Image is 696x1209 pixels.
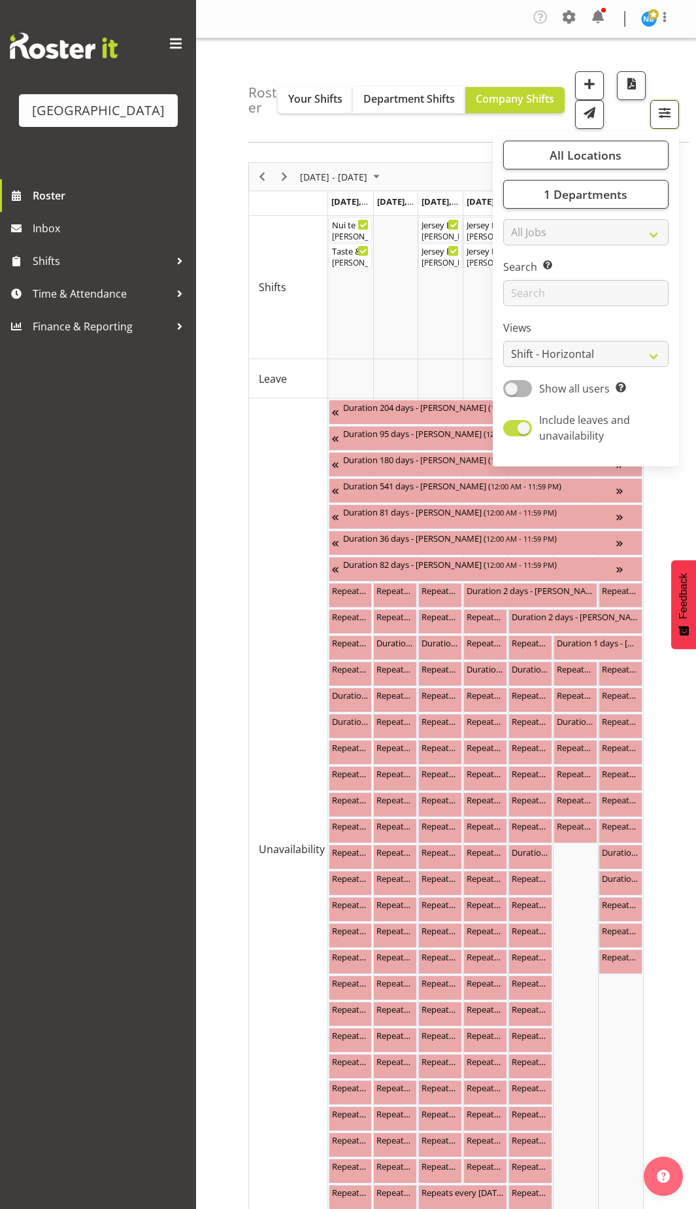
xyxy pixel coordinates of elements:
div: Unavailability"s event - Repeats every monday, tuesday, thursday, friday, wednesday - Bobby-Lea A... [373,923,417,948]
div: Unavailability"s event - Repeats every monday, tuesday, wednesday, thursday, friday - Jody Smart ... [329,766,373,791]
div: Previous [251,163,273,190]
div: Repeats every [DATE], [DATE], [DATE], [DATE], [DATE] - [PERSON_NAME] ( ) [467,741,504,754]
div: Repeats every [DATE] - [PERSON_NAME] ( ) [602,819,639,832]
div: Repeats every [DATE], [DATE] - [PERSON_NAME] ( ) [602,950,639,963]
button: Department Shifts [353,87,465,113]
div: Unavailability"s event - Repeats every monday, tuesday, wednesday, thursday, friday - Davey Van G... [463,792,507,817]
div: Unavailability"s event - Repeats every monday, tuesday, wednesday, thursday, friday - Elea Hargre... [508,792,552,817]
div: Unavailability"s event - Repeats every monday, tuesday, wednesday, thursday, friday, saturday, su... [373,609,417,634]
div: Unavailability"s event - Repeats every monday - Tommy Shorter Begin From Monday, September 8, 202... [329,975,373,1000]
div: Repeats every [DATE], [DATE], [DATE], [DATE], [DATE] - [PERSON_NAME] ( ) [376,767,414,780]
div: Unavailability"s event - Duration 8 hours - Renée Hewitt Begin From Friday, September 12, 2025 at... [508,845,552,869]
div: Repeats every [DATE], [DATE], [DATE], [DATE], [DATE] - [PERSON_NAME] ( ) [332,924,369,937]
div: Unavailability"s event - Repeats every monday, tuesday, wednesday, thursday, friday - Elea Hargre... [463,766,507,791]
div: Unavailability"s event - Repeats every tuesday - Michelle Englehardt Begin From Tuesday, Septembe... [373,1002,417,1026]
div: Unavailability"s event - Repeats every monday, tuesday, wednesday, thursday, friday - Alex Freema... [329,923,373,948]
div: Repeats every [DATE], [DATE], [DATE], [DATE], [DATE] - [PERSON_NAME] ( ) [422,688,459,701]
div: Repeats every [DATE] - [PERSON_NAME] ( ) [557,741,594,754]
div: [PERSON_NAME], [PERSON_NAME], [PERSON_NAME], [PERSON_NAME], [PERSON_NAME] [422,257,459,269]
div: Repeats every [DATE] - [PERSON_NAME] ( ) [376,845,414,858]
span: Show all users [539,381,610,396]
div: Repeats every [DATE], [DATE] - [PERSON_NAME] ( ) [422,610,459,623]
div: Unavailability"s event - Repeats every monday, tuesday, wednesday, thursday, friday - Jody Smart ... [508,740,552,765]
div: Repeats every [DATE], [DATE], [DATE], [DATE], [DATE] - [PERSON_NAME] ( ) [332,767,369,780]
div: Unavailability"s event - Repeats every monday, tuesday, thursday, friday, wednesday - Bobby-Lea A... [508,949,552,974]
div: Unavailability"s event - Repeats every thursday - Tommy Shorter Begin From Thursday, September 11... [463,949,507,974]
div: [PERSON_NAME], [PERSON_NAME], [PERSON_NAME] [332,231,369,243]
button: All Locations [503,141,669,169]
div: Shifts"s event - Jersey Boys FOHM shift Begin From Wednesday, September 10, 2025 at 4:30:00 PM GM... [418,217,462,242]
div: Unavailability"s event - Repeats every monday, tuesday, thursday, friday - Aiddie Carnihan Begin ... [508,714,552,739]
div: Duration 7 hours - [PERSON_NAME] ( ) [602,871,639,885]
div: Unavailability"s event - Repeats every wednesday - Aiddie Carnihan Begin From Wednesday, Septembe... [418,740,462,765]
div: Repeats every [DATE], [DATE], [DATE], [DATE], [DATE], [DATE], [DATE] - [PERSON_NAME] ( ) [557,688,594,701]
div: Repeats every [DATE], [DATE] - [PERSON_NAME] ( ) [557,819,594,832]
div: Duration 23 hours - [PERSON_NAME] ( ) [422,636,459,649]
div: Repeats every [DATE], [DATE], [DATE], [DATE], [DATE] - [PERSON_NAME] ( ) [467,793,504,806]
div: Unavailability"s event - Duration 36 days - Caro Richards Begin From Sunday, August 10, 2025 at 1... [329,531,642,555]
div: Duration 180 days - [PERSON_NAME] ( ) [343,453,616,466]
div: Repeats every [DATE], [DATE], [DATE] - [PERSON_NAME] ( ) [376,741,414,754]
div: Duration 81 days - [PERSON_NAME] ( ) [343,505,616,518]
div: Unavailability"s event - Repeats every sunday - Richard Freeman Begin From Sunday, September 14, ... [599,792,642,817]
div: Unavailability"s event - Repeats every tuesday, wednesday - Kelly Shepherd Begin From Wednesday, ... [418,792,462,817]
div: Repeats every [DATE], [DATE], [DATE], [DATE], [DATE] - [PERSON_NAME] ( ) [376,1028,414,1042]
div: Repeats every [DATE], [DATE], [DATE], [DATE], [DATE] - [PERSON_NAME] ( ) [422,819,459,832]
div: Jersey Boys FOHM shift ( ) [422,218,459,231]
span: All Locations [550,147,621,163]
div: Repeats every [DATE], [DATE], [DATE], [DATE], [DATE] - [PERSON_NAME] ( ) [422,714,459,727]
span: Include leaves and unavailability [539,413,630,443]
div: Repeats every [DATE], [DATE], [DATE], [DATE], [DATE] - [PERSON_NAME] ( ) [332,845,369,858]
div: Repeats every [DATE], [DATE], [DATE], [DATE], [DATE] - [PERSON_NAME] ( ) [467,898,504,911]
div: Unavailability"s event - Repeats every sunday - Amy Duncanson Begin From Sunday, September 14, 20... [599,688,642,712]
div: Unavailability"s event - Repeats every monday, tuesday, wednesday, thursday, friday - Sumner Raos... [463,1028,507,1053]
div: Repeats every [DATE], [DATE], [DATE], [DATE], [DATE], [DATE], [DATE] - [PERSON_NAME] ( ) [376,610,414,623]
div: [PERSON_NAME] [467,231,504,243]
div: Unavailability"s event - Duration 23 hours - Heather Powell Begin From Monday, September 8, 2025 ... [329,688,373,712]
div: Unavailability"s event - Repeats every monday, tuesday, thursday, friday - Aiddie Carnihan Begin ... [373,688,417,712]
div: Unavailability"s event - Repeats every monday, tuesday, wednesday, thursday, friday, saturday - J... [554,766,597,791]
div: Repeats every [DATE] - [PERSON_NAME] ( ) [376,1002,414,1015]
div: Repeats every [DATE], [DATE], [DATE], [DATE] - [PERSON_NAME] ( ) [332,741,369,754]
div: Duration 1 days - [PERSON_NAME] ( ) [557,636,639,649]
div: Unavailability"s event - Repeats every friday - Tommy Shorter Begin From Friday, September 12, 20... [508,975,552,1000]
div: Shifts"s event - Jersey Boys FOHM shift Begin From Thursday, September 11, 2025 at 5:15:00 PM GMT... [463,217,507,242]
div: Unavailability"s event - Duration 180 days - Katrina Luca Begin From Friday, July 4, 2025 at 12:0... [329,452,642,477]
div: Taste & Tourism (Details TBC) ( ) [332,244,369,257]
div: Nui te Kōrero Cargo Shed ( ) [332,218,369,231]
div: Unavailability"s event - Repeats every monday, tuesday, saturday, sunday - Dion Stewart Begin Fro... [329,609,373,634]
div: Repeats every [DATE] - [PERSON_NAME] ( ) [422,741,459,754]
div: Unavailability"s event - Repeats every sunday - Kelly Shepherd Begin From Sunday, September 14, 2... [599,818,642,843]
div: Unavailability"s event - Repeats every monday, tuesday, wednesday, thursday, friday, saturday, su... [599,714,642,739]
div: [PERSON_NAME] [332,257,369,269]
div: Repeats every [DATE] - [PERSON_NAME] ( ) [422,662,459,675]
div: Duration 23 hours - [PERSON_NAME] ( ) [557,714,594,727]
span: 12:00 AM - 11:59 PM [491,481,559,491]
div: Unavailability"s event - Repeats every monday, tuesday, wednesday, thursday, friday, saturday - J... [418,1028,462,1053]
div: Repeats every [DATE], [DATE], [DATE] - [PERSON_NAME] ( ) [332,793,369,806]
div: Unavailability"s event - Repeats every monday, tuesday, friday - Max Allan Begin From Monday, Sep... [329,792,373,817]
div: Repeats every [DATE] - [PERSON_NAME] ( ) [467,819,504,832]
div: Unavailability"s event - Repeats every monday, tuesday, wednesday, thursday, friday - Alex Freema... [463,897,507,922]
div: Repeats every [DATE], [DATE], [DATE], [DATE], [DATE] - [PERSON_NAME] ( ) [332,1002,369,1015]
span: Roster [33,186,190,205]
div: Unavailability"s event - Repeats every monday, tuesday, wednesday, thursday, friday - Elea Hargre... [329,818,373,843]
span: 1 Departments [544,186,627,202]
div: Unavailability"s event - Duration 1 days - Hanna Peters Begin From Saturday, September 13, 2025 a... [554,635,642,660]
div: Repeats every [DATE], [DATE], [DATE], [DATE], [DATE] - [PERSON_NAME] ( ) [512,741,549,754]
div: Jersey Boys FOHM shift ( ) [467,218,504,231]
div: Duration 82 days - [PERSON_NAME] ( ) [343,557,616,570]
div: Repeats every [DATE], [DATE], [DATE], [DATE], [DATE] - [PERSON_NAME] ( ) [332,871,369,885]
span: 12:00 AM - 11:59 PM [491,402,559,413]
img: Rosterit website logo [10,33,118,59]
span: 12:00 AM - 11:59 PM [486,507,554,517]
div: Unavailability"s event - Repeats every monday, tuesday, thursday, friday - Aiddie Carnihan Begin ... [329,740,373,765]
div: Unavailability"s event - Repeats every monday, tuesday, thursday, friday, wednesday - Bobby-Lea A... [418,897,462,922]
div: Unavailability"s event - Repeats every monday, tuesday, wednesday, thursday, friday - Amy Duncans... [463,975,507,1000]
div: Repeats every [DATE], [DATE], [DATE], [DATE], [DATE] - [PERSON_NAME] ( ) [422,924,459,937]
div: Unavailability"s event - Repeats every monday, tuesday, thursday, friday, wednesday - Bobby-Lea A... [329,949,373,974]
div: Unavailability"s event - Repeats every monday, tuesday, wednesday, thursday, friday - Davey Van G... [373,792,417,817]
div: Repeats every [DATE], [DATE], [DATE], [DATE], [DATE] - [PERSON_NAME] ( ) [376,793,414,806]
div: Unavailability"s event - Repeats every monday, tuesday, wednesday, thursday, friday, saturday, su... [329,635,373,660]
div: Unavailability"s event - Repeats every monday, tuesday, wednesday, thursday, friday - Davey Van G... [329,845,373,869]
